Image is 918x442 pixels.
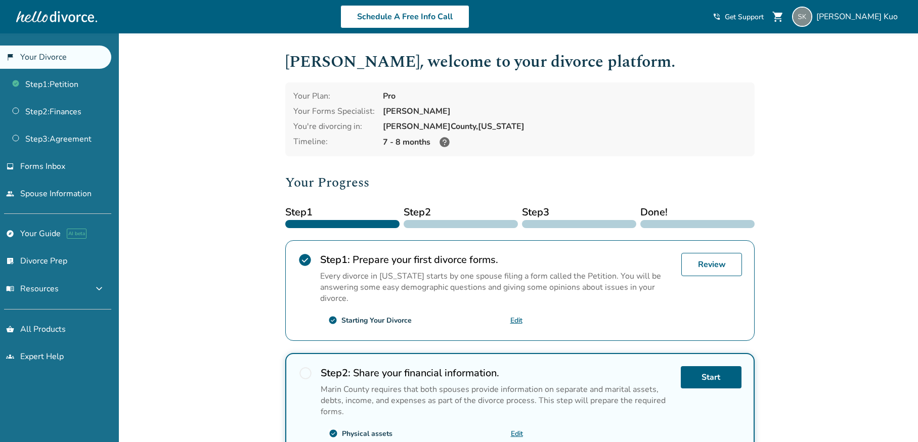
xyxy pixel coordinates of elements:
[298,253,312,267] span: check_circle
[725,12,764,22] span: Get Support
[93,283,105,295] span: expand_more
[510,316,522,325] a: Edit
[6,230,14,238] span: explore
[293,121,375,132] div: You're divorcing in:
[792,7,812,27] img: stephanie.wei.kuo@gmail.com
[383,106,747,117] div: [PERSON_NAME]
[285,205,400,220] span: Step 1
[681,366,741,388] a: Start
[285,50,755,74] h1: [PERSON_NAME] , welcome to your divorce platform.
[20,161,65,172] span: Forms Inbox
[328,316,337,325] span: check_circle
[298,366,313,380] span: radio_button_unchecked
[320,253,673,267] h2: Prepare your first divorce forms.
[340,5,469,28] a: Schedule A Free Info Call
[321,384,673,417] p: Marin County requires that both spouses provide information on separate and marital assets, debts...
[6,162,14,170] span: inbox
[713,12,764,22] a: phone_in_talkGet Support
[6,283,59,294] span: Resources
[293,106,375,117] div: Your Forms Specialist:
[6,257,14,265] span: list_alt_check
[6,325,14,333] span: shopping_basket
[681,253,742,276] a: Review
[867,393,918,442] iframe: Chat Widget
[6,53,14,61] span: flag_2
[522,205,636,220] span: Step 3
[320,253,350,267] strong: Step 1 :
[293,136,375,148] div: Timeline:
[772,11,784,23] span: shopping_cart
[329,429,338,438] span: check_circle
[321,366,673,380] h2: Share your financial information.
[6,352,14,361] span: groups
[404,205,518,220] span: Step 2
[285,172,755,193] h2: Your Progress
[383,91,747,102] div: Pro
[6,190,14,198] span: people
[6,285,14,293] span: menu_book
[816,11,902,22] span: [PERSON_NAME] Kuo
[383,136,747,148] div: 7 - 8 months
[383,121,747,132] div: [PERSON_NAME] County, [US_STATE]
[67,229,86,239] span: AI beta
[640,205,755,220] span: Done!
[713,13,721,21] span: phone_in_talk
[320,271,673,304] p: Every divorce in [US_STATE] starts by one spouse filing a form called the Petition. You will be a...
[342,429,392,438] div: Physical assets
[293,91,375,102] div: Your Plan:
[321,366,351,380] strong: Step 2 :
[511,429,523,438] a: Edit
[341,316,412,325] div: Starting Your Divorce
